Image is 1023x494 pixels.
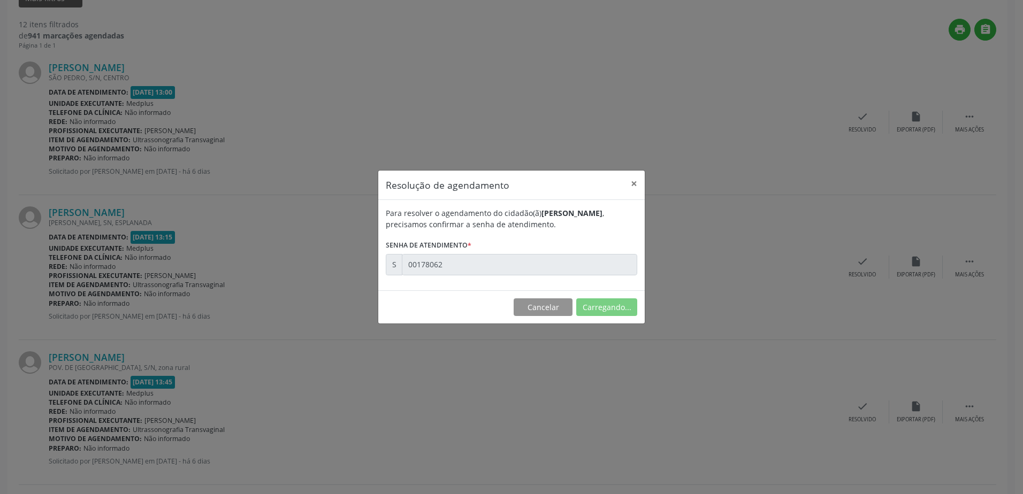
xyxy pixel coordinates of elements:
[386,207,637,230] div: Para resolver o agendamento do cidadão(ã) , precisamos confirmar a senha de atendimento.
[623,171,645,197] button: Close
[514,298,572,317] button: Cancelar
[576,298,637,317] button: Carregando...
[386,178,509,192] h5: Resolução de agendamento
[386,254,402,275] div: S
[541,208,602,218] b: [PERSON_NAME]
[386,237,471,254] label: Senha de atendimento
